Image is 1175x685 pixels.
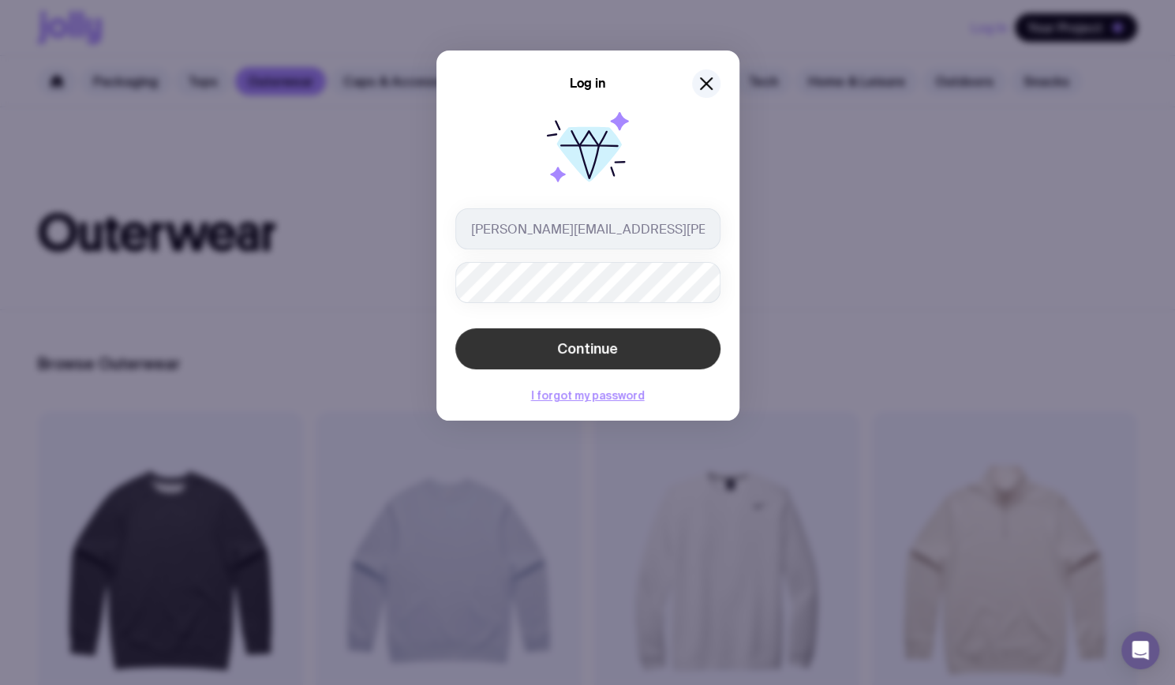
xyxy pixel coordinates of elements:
[557,339,618,358] span: Continue
[455,328,720,369] button: Continue
[531,389,645,402] button: I forgot my password
[455,208,720,249] input: you@email.com
[1121,631,1159,669] div: Open Intercom Messenger
[570,76,606,92] h5: Log in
